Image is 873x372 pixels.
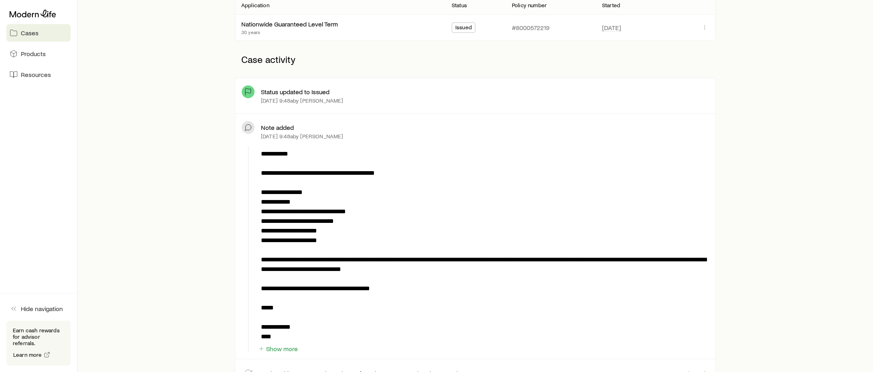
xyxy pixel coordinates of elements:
p: 30 years [241,29,338,35]
p: Status [452,2,467,8]
p: [DATE] 9:48a by [PERSON_NAME] [261,97,343,104]
p: Earn cash rewards for advisor referrals. [13,327,64,346]
button: Hide navigation [6,300,71,317]
span: Cases [21,29,38,37]
a: Resources [6,66,71,83]
span: Hide navigation [21,305,63,313]
p: Case activity [235,47,716,71]
p: [DATE] 9:48a by [PERSON_NAME] [261,133,343,139]
a: Products [6,45,71,63]
span: Resources [21,71,51,79]
p: Started [602,2,620,8]
p: Application [241,2,269,8]
span: Products [21,50,46,58]
a: Cases [6,24,71,42]
p: #8000572219 [512,24,550,32]
span: [DATE] [602,24,621,32]
button: Show more [258,345,298,353]
a: Nationwide Guaranteed Level Term [241,20,338,28]
span: Learn more [13,352,42,358]
p: Policy number [512,2,547,8]
div: Earn cash rewards for advisor referrals.Learn more [6,321,71,366]
span: Issued [455,24,472,32]
p: Status updated to Issued [261,88,329,96]
p: Note added [261,123,294,131]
